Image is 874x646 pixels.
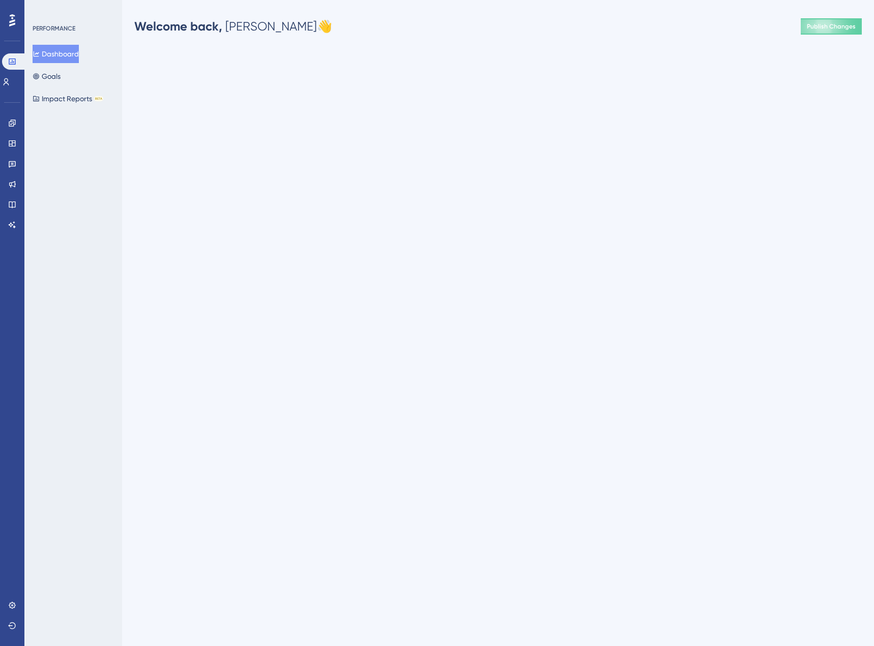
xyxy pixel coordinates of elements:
div: BETA [94,96,103,101]
span: Publish Changes [807,22,856,31]
span: Welcome back, [134,19,222,34]
button: Impact ReportsBETA [33,90,103,108]
div: [PERSON_NAME] 👋 [134,18,332,35]
div: PERFORMANCE [33,24,75,33]
button: Publish Changes [801,18,862,35]
button: Goals [33,67,61,85]
button: Dashboard [33,45,79,63]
